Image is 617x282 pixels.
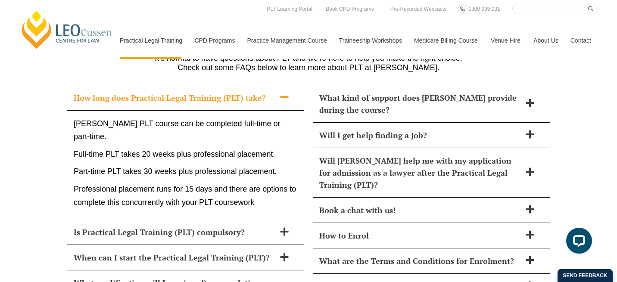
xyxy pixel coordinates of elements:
[319,129,521,141] span: Will I get help finding a job?
[468,6,500,12] span: 1300 039 031
[241,22,333,59] a: Practice Management Course
[484,22,527,59] a: Venue Hire
[188,22,240,59] a: CPD Programs
[333,22,408,59] a: Traineeship Workshops
[466,4,502,14] a: 1300 039 031
[388,4,449,14] a: Pre-Recorded Webcasts
[74,226,275,238] span: Is Practical Legal Training (PLT) compulsory?
[319,229,521,242] span: How to Enrol
[319,92,521,116] span: What kind of support does [PERSON_NAME] provide during the course?
[19,9,115,50] a: [PERSON_NAME] Centre for Law
[74,148,298,161] p: Full-time PLT takes 20 weeks plus professional placement.
[74,117,298,143] p: [PERSON_NAME] PLT course can be completed full-time or part-time.
[265,4,315,14] a: PLT Learning Portal
[74,251,275,263] span: When can I start the Practical Legal Training (PLT)?
[324,4,376,14] a: Book CPD Programs
[564,22,598,59] a: Contact
[559,224,595,260] iframe: LiveChat chat widget
[319,204,521,216] span: Book a chat with us!
[319,155,521,191] span: Will [PERSON_NAME] help me with my application for admission as a lawyer after the Practical Lega...
[74,92,275,104] span: How long does Practical Legal Training (PLT) take?
[63,53,554,72] p: It’s normal to have questions about PLT and we’re here to help you make the right choice. Check o...
[319,255,521,267] span: What are the Terms and Conditions for Enrolment?
[74,183,298,209] p: Professional placement runs for 15 days and there are options to complete this concurrently with ...
[408,22,484,59] a: Medicare Billing Course
[527,22,564,59] a: About Us
[74,165,298,178] p: Part-time PLT takes 30 weeks plus professional placement.
[113,22,188,59] a: Practical Legal Training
